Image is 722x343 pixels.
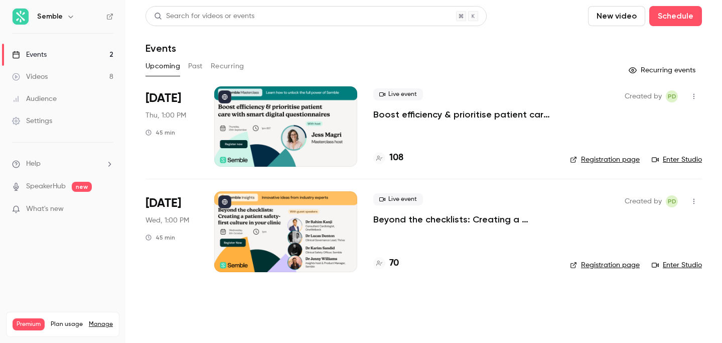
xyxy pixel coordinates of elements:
button: Schedule [649,6,702,26]
img: Semble [13,9,29,25]
a: 70 [373,257,399,270]
h6: Semble [37,12,63,22]
span: Live event [373,88,423,100]
button: New video [588,6,645,26]
div: Events [12,50,47,60]
div: 45 min [146,129,175,137]
h4: 70 [389,257,399,270]
span: PD [668,195,676,207]
button: Recurring [211,58,244,74]
span: [DATE] [146,195,181,211]
span: Pascale Day [666,90,678,102]
span: Created by [625,90,662,102]
span: Thu, 1:00 PM [146,110,186,121]
div: 45 min [146,234,175,242]
div: Settings [12,116,52,126]
span: Plan usage [51,320,83,328]
a: Registration page [570,155,640,165]
a: Registration page [570,260,640,270]
iframe: Noticeable Trigger [101,205,113,214]
a: Beyond the checklists: Creating a patient safety-first culture in your clinic [373,213,554,225]
span: new [72,182,92,192]
a: Manage [89,320,113,328]
div: Videos [12,72,48,82]
button: Upcoming [146,58,180,74]
a: Enter Studio [652,155,702,165]
span: PD [668,90,676,102]
span: Premium [13,318,45,330]
span: Wed, 1:00 PM [146,215,189,225]
a: Enter Studio [652,260,702,270]
div: Search for videos or events [154,11,254,22]
li: help-dropdown-opener [12,159,113,169]
a: Boost efficiency & prioritise patient care with smart digital questionnaires [373,108,554,121]
h1: Events [146,42,176,54]
div: Audience [12,94,57,104]
span: Live event [373,193,423,205]
div: Sep 25 Thu, 1:00 PM (Europe/London) [146,86,198,167]
button: Recurring events [624,62,702,78]
a: 108 [373,151,403,165]
span: [DATE] [146,90,181,106]
span: Help [26,159,41,169]
button: Past [188,58,203,74]
h4: 108 [389,151,403,165]
a: SpeakerHub [26,181,66,192]
span: Pascale Day [666,195,678,207]
span: Created by [625,195,662,207]
div: Oct 8 Wed, 1:00 PM (Europe/London) [146,191,198,272]
span: What's new [26,204,64,214]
